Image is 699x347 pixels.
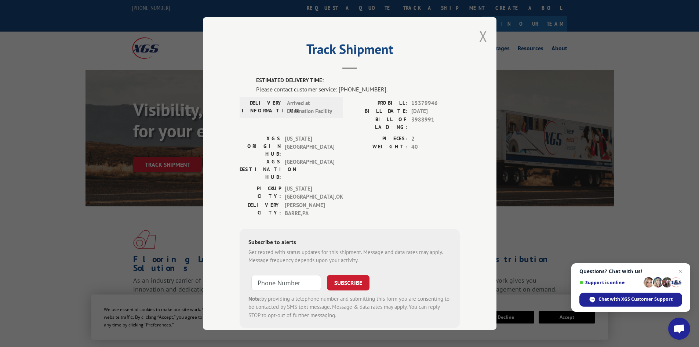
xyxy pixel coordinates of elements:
span: [US_STATE][GEOGRAPHIC_DATA] [285,135,334,158]
span: 15379946 [411,99,460,108]
label: XGS ORIGIN HUB: [240,135,281,158]
label: PIECES: [350,135,408,143]
span: [PERSON_NAME] BARRE , PA [285,201,334,218]
span: 3988991 [411,116,460,131]
span: 40 [411,143,460,151]
label: ESTIMATED DELIVERY TIME: [256,76,460,85]
span: Close chat [676,267,685,276]
input: Phone Number [251,275,321,290]
div: by providing a telephone number and submitting this form you are consenting to be contacted by SM... [248,295,451,320]
h2: Track Shipment [240,44,460,58]
label: DELIVERY CITY: [240,201,281,218]
span: [US_STATE][GEOGRAPHIC_DATA] , OK [285,185,334,201]
label: PICKUP CITY: [240,185,281,201]
span: 2 [411,135,460,143]
button: SUBSCRIBE [327,275,369,290]
span: [DATE] [411,107,460,116]
span: [GEOGRAPHIC_DATA] [285,158,334,181]
label: BILL OF LADING: [350,116,408,131]
label: WEIGHT: [350,143,408,151]
label: PROBILL: [350,99,408,108]
div: Subscribe to alerts [248,238,451,248]
span: Arrived at Destination Facility [287,99,336,116]
label: XGS DESTINATION HUB: [240,158,281,181]
div: Chat with XGS Customer Support [579,293,682,307]
button: Close modal [479,26,487,46]
span: Chat with XGS Customer Support [598,296,673,303]
div: Please contact customer service: [PHONE_NUMBER]. [256,85,460,94]
span: Support is online [579,280,641,285]
label: BILL DATE: [350,107,408,116]
div: Get texted with status updates for this shipment. Message and data rates may apply. Message frequ... [248,248,451,265]
div: Open chat [668,318,690,340]
span: Questions? Chat with us! [579,268,682,274]
strong: Note: [248,295,261,302]
label: DELIVERY INFORMATION: [242,99,283,116]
